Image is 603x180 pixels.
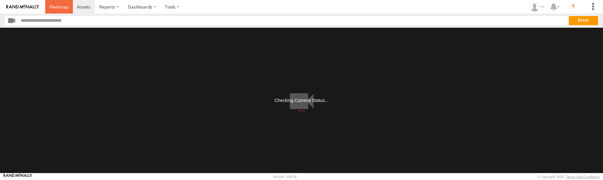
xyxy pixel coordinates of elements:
[566,175,600,179] a: Terms and Conditions
[6,5,39,9] img: rand-logo.svg
[528,2,546,12] div: Roi Castellanos
[568,2,578,12] i: ?
[537,175,600,179] div: © Copyright 2025 -
[3,174,32,180] a: Visit our Website
[273,175,297,179] div: Version: 308.01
